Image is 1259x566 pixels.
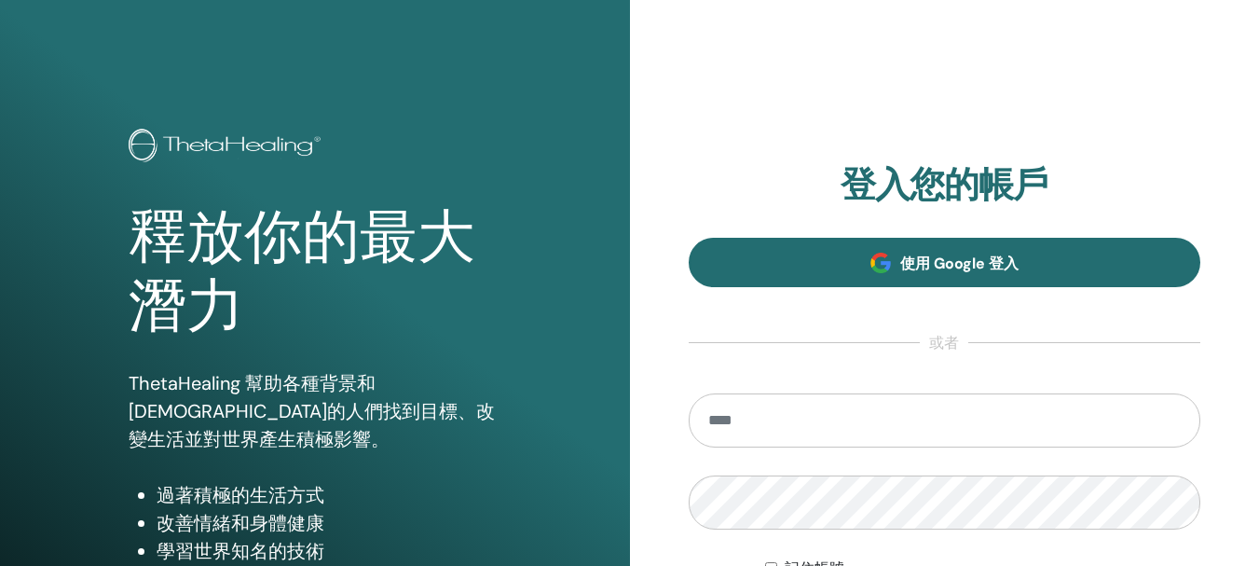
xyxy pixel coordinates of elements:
[929,333,959,352] font: 或者
[129,204,475,339] font: 釋放你的最大潛力
[841,161,1047,208] font: 登入您的帳戶
[157,539,324,563] font: 學習世界知名的技術
[689,238,1201,287] a: 使用 Google 登入
[900,254,1019,273] font: 使用 Google 登入
[157,483,324,507] font: 過著積極的生活方式
[157,511,324,535] font: 改善情緒和身體健康
[129,371,495,451] font: ThetaHealing 幫助各種背景和[DEMOGRAPHIC_DATA]的人們找到目標、改變生活並對世界產生積極影響。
